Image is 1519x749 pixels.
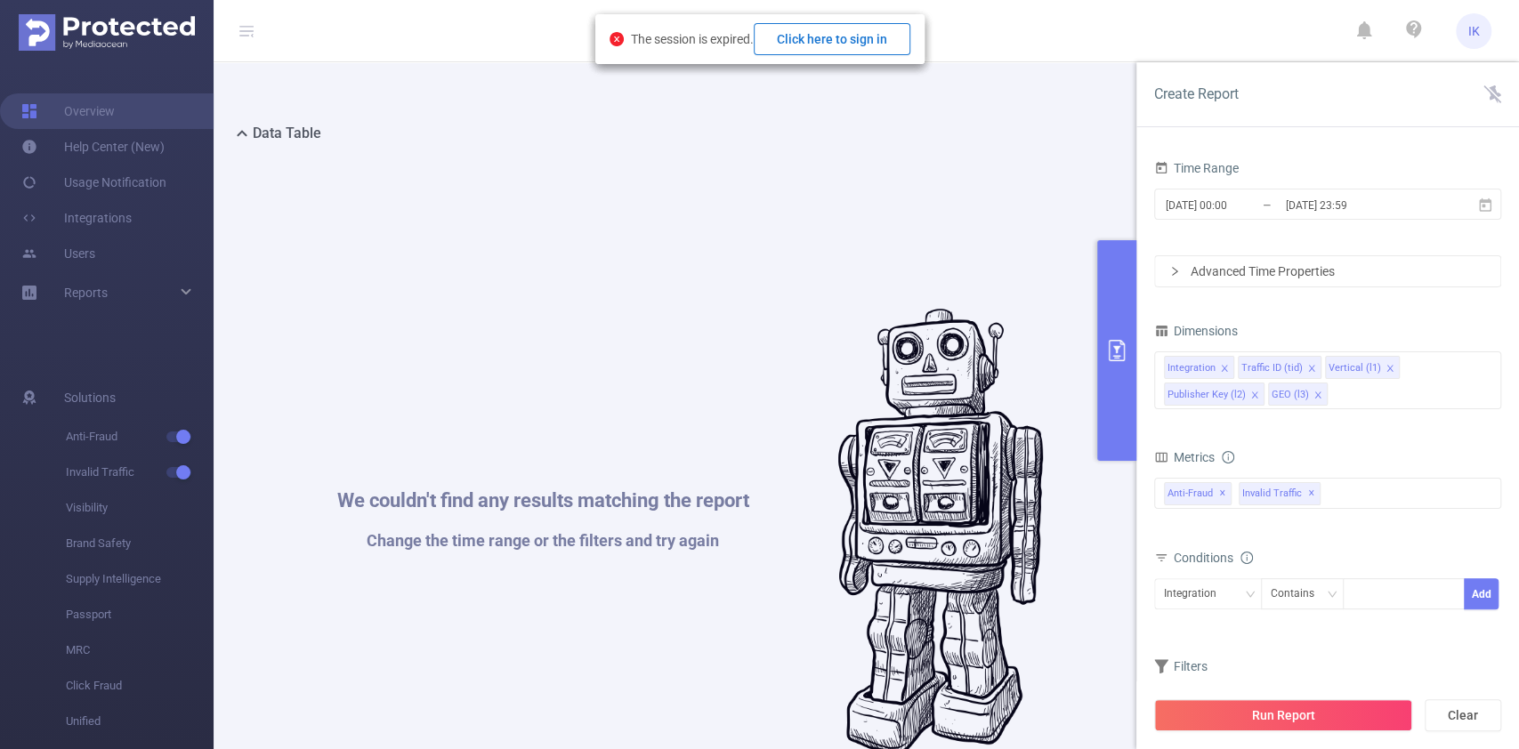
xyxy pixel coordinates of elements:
[610,32,624,46] i: icon: close-circle
[21,165,166,200] a: Usage Notification
[21,129,165,165] a: Help Center (New)
[1174,551,1253,565] span: Conditions
[1464,578,1499,609] button: Add
[21,236,95,271] a: Users
[1154,324,1238,338] span: Dimensions
[1250,391,1259,401] i: icon: close
[1425,699,1501,731] button: Clear
[1154,450,1215,464] span: Metrics
[1154,659,1208,673] span: Filters
[1164,383,1264,406] li: Publisher Key (l2)
[1168,357,1216,380] div: Integration
[1240,552,1253,564] i: icon: info-circle
[337,533,749,549] h1: Change the time range or the filters and try again
[1307,364,1316,374] i: icon: close
[1238,356,1321,379] li: Traffic ID (tid)
[1154,161,1239,175] span: Time Range
[1164,482,1232,505] span: Anti-Fraud
[64,286,108,300] span: Reports
[1325,356,1400,379] li: Vertical (l1)
[66,419,214,455] span: Anti-Fraud
[66,526,214,561] span: Brand Safety
[1329,357,1381,380] div: Vertical (l1)
[1154,699,1412,731] button: Run Report
[1468,13,1480,49] span: IK
[1169,266,1180,277] i: icon: right
[1168,383,1246,407] div: Publisher Key (l2)
[754,23,910,55] button: Click here to sign in
[253,123,321,144] h2: Data Table
[337,491,749,511] h1: We couldn't find any results matching the report
[1155,256,1500,286] div: icon: rightAdvanced Time Properties
[1386,364,1394,374] i: icon: close
[66,632,214,668] span: MRC
[64,275,108,310] a: Reports
[1327,589,1337,601] i: icon: down
[66,597,214,632] span: Passport
[1164,193,1308,217] input: Start date
[1164,579,1229,608] div: Integration
[66,704,214,739] span: Unified
[1245,589,1256,601] i: icon: down
[1220,364,1229,374] i: icon: close
[66,455,214,490] span: Invalid Traffic
[1219,483,1226,504] span: ✕
[64,380,116,415] span: Solutions
[1268,383,1328,406] li: GEO (l3)
[1241,357,1303,380] div: Traffic ID (tid)
[21,93,115,129] a: Overview
[21,200,132,236] a: Integrations
[1313,391,1322,401] i: icon: close
[1308,483,1315,504] span: ✕
[1284,193,1428,217] input: End date
[631,32,910,46] span: The session is expired.
[1164,356,1234,379] li: Integration
[66,561,214,597] span: Supply Intelligence
[19,14,195,51] img: Protected Media
[1271,579,1327,608] div: Contains
[66,668,214,704] span: Click Fraud
[1239,482,1321,505] span: Invalid Traffic
[1272,383,1309,407] div: GEO (l3)
[1222,451,1234,463] i: icon: info-circle
[66,490,214,526] span: Visibility
[1154,85,1239,102] span: Create Report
